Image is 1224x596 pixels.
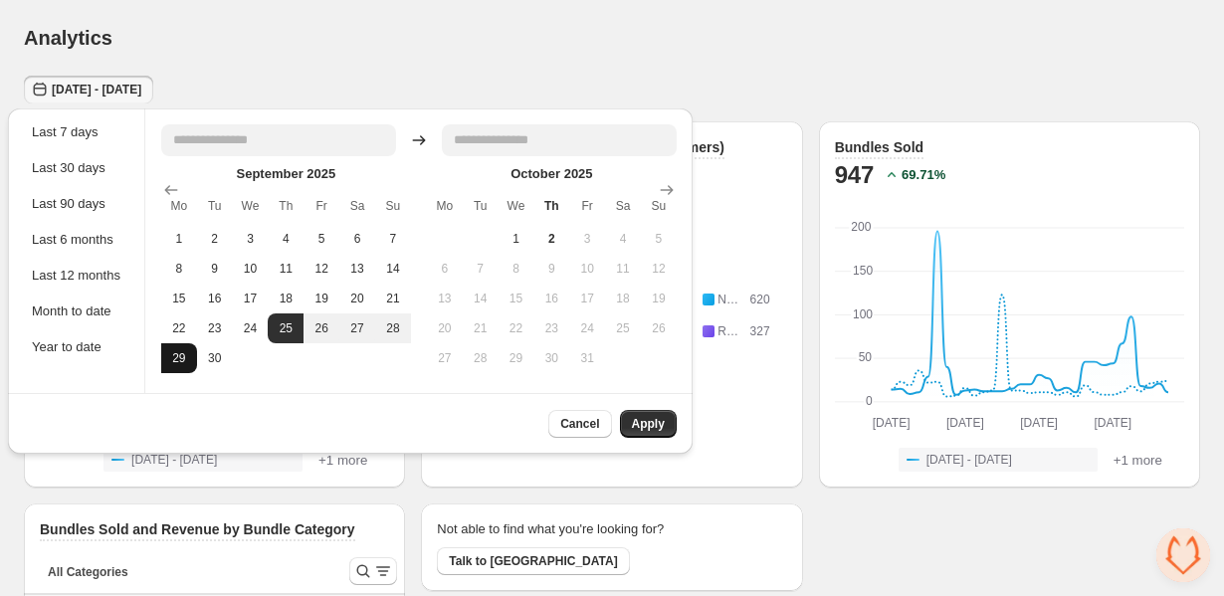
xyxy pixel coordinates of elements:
button: Apply [620,410,677,438]
span: All Categories [48,564,128,580]
caption: October 2025 [427,164,677,188]
div: 打開聊天 [1156,528,1210,582]
button: Tuesday October 8 2025 [499,254,534,284]
button: Sunday October 6 2025 [427,254,463,284]
button: Tuesday September 24 2025 [233,313,269,343]
th: Thursday [268,188,304,224]
th: Sunday [375,188,411,224]
th: Tuesday [197,188,233,224]
button: Monday October 28 2025 [463,343,499,373]
text: [DATE] [946,416,984,430]
div: Last 7 days [32,122,120,142]
button: Saturday September 21 2025 [375,284,411,313]
h2: 69.71 % [902,165,945,185]
span: [DATE] - [DATE] [926,452,1012,468]
span: 327 [750,324,770,338]
button: Today Wednesday October 2 2025 [533,224,569,254]
button: Thursday September 12 2025 [304,254,339,284]
th: Wednesday [233,188,269,224]
button: Sunday October 27 2025 [427,343,463,373]
button: Start of range Wednesday September 25 2025 [268,313,304,343]
div: Last 30 days [32,158,120,178]
button: Saturday October 26 2025 [641,313,677,343]
button: Sunday September 29 2025 [161,343,197,373]
button: Monday October 14 2025 [463,284,499,313]
button: Friday October 4 2025 [605,224,641,254]
th: Saturday [605,188,641,224]
button: Sunday September 8 2025 [161,254,197,284]
button: Sunday October 20 2025 [427,313,463,343]
caption: September 2025 [161,164,411,188]
td: New Customer [714,289,748,310]
text: [DATE] [1020,416,1058,430]
td: Repeat Customer [714,320,748,342]
button: Saturday September 28 2025 [375,313,411,343]
button: Tuesday October 29 2025 [499,343,534,373]
button: Friday October 25 2025 [605,313,641,343]
h1: Analytics [24,26,112,50]
h3: Bundles Sold [835,137,923,157]
span: 620 [750,293,770,306]
button: Saturday October 5 2025 [641,224,677,254]
text: 0 [866,394,873,408]
button: Thursday October 17 2025 [569,284,605,313]
h2: 947 [835,159,874,191]
button: Thursday October 10 2025 [569,254,605,284]
button: Thursday October 31 2025 [569,343,605,373]
button: Monday October 7 2025 [463,254,499,284]
button: Tuesday October 1 2025 [499,224,534,254]
th: Monday [161,188,197,224]
th: Friday [304,188,339,224]
button: Sunday October 13 2025 [427,284,463,313]
text: 50 [858,350,872,364]
button: Thursday September 5 2025 [304,224,339,254]
button: Sunday September 15 2025 [161,284,197,313]
button: Friday September 20 2025 [339,284,375,313]
th: Friday [569,188,605,224]
button: Thursday September 26 2025 [304,313,339,343]
button: Wednesday October 30 2025 [533,343,569,373]
th: Monday [427,188,463,224]
button: Thursday October 24 2025 [569,313,605,343]
button: Monday October 21 2025 [463,313,499,343]
th: Sunday [641,188,677,224]
span: Apply [632,416,665,432]
button: Sunday September 1 2025 [161,224,197,254]
span: [DATE] - [DATE] [52,82,141,98]
button: Show previous month, August 2025 [157,176,185,204]
div: Last 6 months [32,230,120,250]
text: [DATE] [1094,416,1131,430]
button: Wednesday September 11 2025 [268,254,304,284]
button: Friday September 13 2025 [339,254,375,284]
div: Last 12 months [32,266,120,286]
button: Wednesday October 16 2025 [533,284,569,313]
button: Wednesday October 9 2025 [533,254,569,284]
div: Last 90 days [32,194,120,214]
th: Saturday [339,188,375,224]
button: Tuesday September 10 2025 [233,254,269,284]
button: Wednesday October 23 2025 [533,313,569,343]
text: 100 [853,307,873,321]
text: [DATE] [872,416,910,430]
text: 150 [853,264,873,278]
h3: Bundles Sold and Revenue by Bundle Category [40,519,355,539]
span: New Customer [717,293,796,306]
button: Show next month, November 2025 [653,176,681,204]
button: Friday September 27 2025 [339,313,375,343]
button: [DATE] - [DATE] [24,76,153,103]
button: Thursday October 3 2025 [569,224,605,254]
h2: Not able to find what you're looking for? [437,519,664,539]
th: Thursday [533,188,569,224]
button: Sunday September 22 2025 [161,313,197,343]
button: Monday September 30 2025 [197,343,233,373]
button: +1 more [1108,448,1168,472]
span: Cancel [560,416,599,432]
button: Monday September 9 2025 [197,254,233,284]
button: Thursday September 19 2025 [304,284,339,313]
button: Saturday September 14 2025 [375,254,411,284]
button: Wednesday September 18 2025 [268,284,304,313]
button: Tuesday October 15 2025 [499,284,534,313]
button: Saturday October 19 2025 [641,284,677,313]
text: 200 [851,220,871,234]
button: Talk to [GEOGRAPHIC_DATA] [437,547,629,575]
